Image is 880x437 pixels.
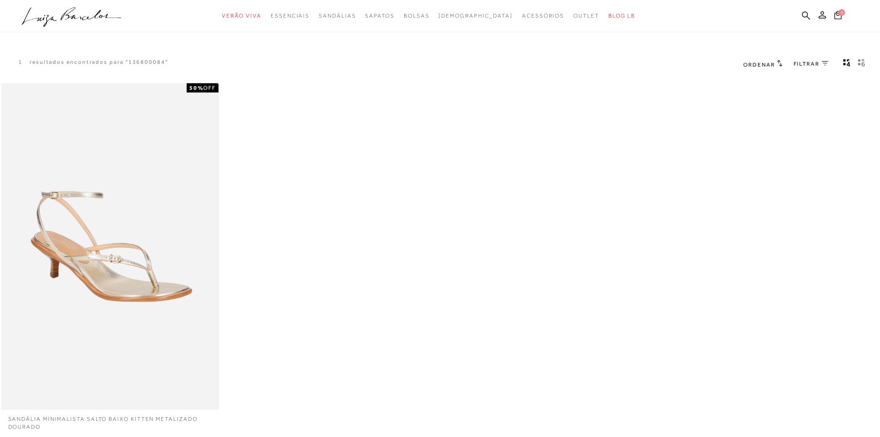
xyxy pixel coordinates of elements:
a: noSubCategoriesText [404,7,430,25]
a: noSubCategoriesText [438,7,513,25]
span: Sapatos [365,12,394,19]
a: noSubCategoriesText [573,7,599,25]
strong: 50% [189,85,204,91]
span: Outlet [573,12,599,19]
span: 0 [838,9,845,16]
a: noSubCategoriesText [522,7,564,25]
: resultados encontrados para "136800084" [30,58,168,66]
p: 1 [18,58,23,66]
a: noSubCategoriesText [271,7,310,25]
span: Sandálias [319,12,356,19]
a: BLOG LB [608,7,635,25]
span: Bolsas [404,12,430,19]
span: Acessórios [522,12,564,19]
a: noSubCategoriesText [365,7,394,25]
span: [DEMOGRAPHIC_DATA] [438,12,513,19]
img: SANDÁLIA MINIMALISTA SALTO BAIXO KITTEN METALIZADO DOURADO [2,85,218,409]
button: 0 [831,10,844,23]
span: Verão Viva [222,12,261,19]
a: SANDÁLIA MINIMALISTA SALTO BAIXO KITTEN METALIZADO DOURADO [1,410,219,431]
span: BLOG LB [608,12,635,19]
a: noSubCategoriesText [319,7,356,25]
span: Ordenar [743,62,775,68]
button: Mostrar 4 produtos por linha [840,58,853,70]
span: OFF [203,85,216,91]
button: gridText6Desc [855,58,868,70]
span: Essenciais [271,12,310,19]
span: FILTRAR [794,60,819,68]
a: noSubCategoriesText [222,7,261,25]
